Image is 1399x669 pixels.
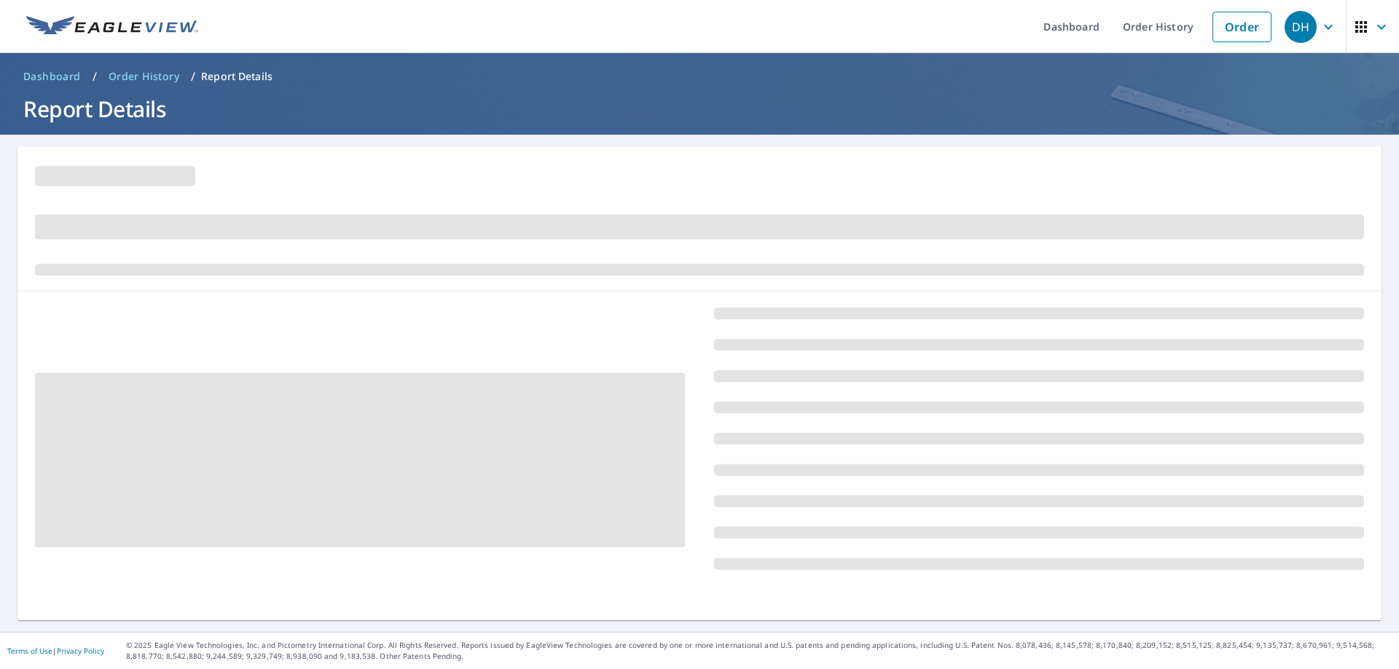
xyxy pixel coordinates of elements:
[1212,12,1271,42] a: Order
[103,65,185,88] a: Order History
[26,16,198,38] img: EV Logo
[191,68,195,85] li: /
[1285,11,1317,43] div: DH
[57,646,104,656] a: Privacy Policy
[126,640,1392,662] p: © 2025 Eagle View Technologies, Inc. and Pictometry International Corp. All Rights Reserved. Repo...
[93,68,97,85] li: /
[23,69,81,84] span: Dashboard
[7,646,104,655] p: |
[201,69,273,84] p: Report Details
[7,646,52,656] a: Terms of Use
[109,69,179,84] span: Order History
[17,65,1382,88] nav: breadcrumb
[17,65,87,88] a: Dashboard
[17,94,1382,124] h1: Report Details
